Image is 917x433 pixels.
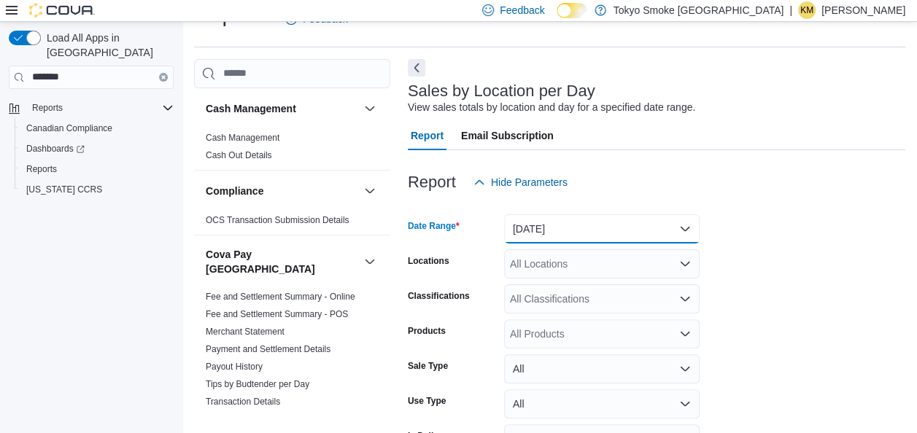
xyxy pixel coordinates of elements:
nav: Complex example [9,92,174,238]
a: Fee and Settlement Summary - POS [206,309,348,319]
span: Hide Parameters [491,175,568,190]
span: Reports [26,163,57,175]
button: Open list of options [679,293,691,305]
a: Dashboards [20,140,90,157]
button: Next [408,59,425,77]
label: Locations [408,255,449,267]
span: Merchant Statement [206,326,285,338]
a: Tips by Budtender per Day [206,379,309,389]
button: All [504,389,700,418]
div: View sales totals by location and day for a specified date range. [408,100,695,115]
a: Payout History [206,362,263,372]
span: KM [800,1,813,19]
img: Cova [29,3,95,17]
p: Tokyo Smoke [GEOGRAPHIC_DATA] [614,1,784,19]
button: Compliance [361,182,379,200]
input: Dark Mode [557,3,587,18]
button: Open list of options [679,258,691,270]
div: Compliance [194,211,390,235]
a: OCS Transaction Submission Details [206,215,349,225]
label: Classifications [408,290,470,302]
a: Reports [20,160,63,178]
span: Email Subscription [461,121,554,150]
button: Cash Management [206,101,358,116]
h3: Sales by Location per Day [408,82,595,100]
button: [US_STATE] CCRS [15,179,179,200]
a: [US_STATE] CCRS [20,181,108,198]
button: Reports [3,98,179,118]
button: Reports [26,99,69,117]
button: All [504,354,700,383]
a: Fee and Settlement Summary - Online [206,292,355,302]
span: Dashboards [26,143,85,155]
span: Canadian Compliance [26,122,112,134]
button: Cash Management [361,100,379,117]
button: Cova Pay [GEOGRAPHIC_DATA] [206,247,358,276]
span: Transaction Details [206,396,280,407]
span: [US_STATE] CCRS [26,184,102,195]
button: Open list of options [679,328,691,340]
button: Canadian Compliance [15,118,179,139]
button: Cova Pay [GEOGRAPHIC_DATA] [361,253,379,270]
span: Reports [20,160,174,178]
h3: Compliance [206,184,263,198]
span: Payout History [206,361,263,372]
span: Dashboards [20,140,174,157]
a: Cash Management [206,133,279,143]
a: Dashboards [15,139,179,159]
label: Use Type [408,395,446,407]
label: Date Range [408,220,460,232]
span: Fee and Settlement Summary - Online [206,291,355,303]
div: Krista Maitland [798,1,816,19]
span: OCS Transaction Submission Details [206,214,349,226]
a: Payment and Settlement Details [206,344,330,354]
div: Cash Management [194,129,390,170]
button: [DATE] [504,214,700,243]
span: Reports [26,99,174,117]
h3: Report [408,173,456,191]
div: Cova Pay [GEOGRAPHIC_DATA] [194,288,390,416]
span: Feedback [500,3,544,17]
p: [PERSON_NAME] [821,1,905,19]
button: Reports [15,159,179,179]
a: Canadian Compliance [20,120,118,137]
h3: Cash Management [206,101,296,116]
p: | [789,1,792,19]
a: Cash Out Details [206,150,272,160]
label: Sale Type [408,360,448,372]
span: Washington CCRS [20,181,174,198]
span: Report [411,121,444,150]
span: Load All Apps in [GEOGRAPHIC_DATA] [41,31,174,60]
span: Canadian Compliance [20,120,174,137]
a: Merchant Statement [206,327,285,337]
span: Cash Management [206,132,279,144]
label: Products [408,325,446,337]
button: Hide Parameters [468,168,573,197]
button: Clear input [159,73,168,82]
button: Compliance [206,184,358,198]
a: Transaction Details [206,397,280,407]
span: Reports [32,102,63,114]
